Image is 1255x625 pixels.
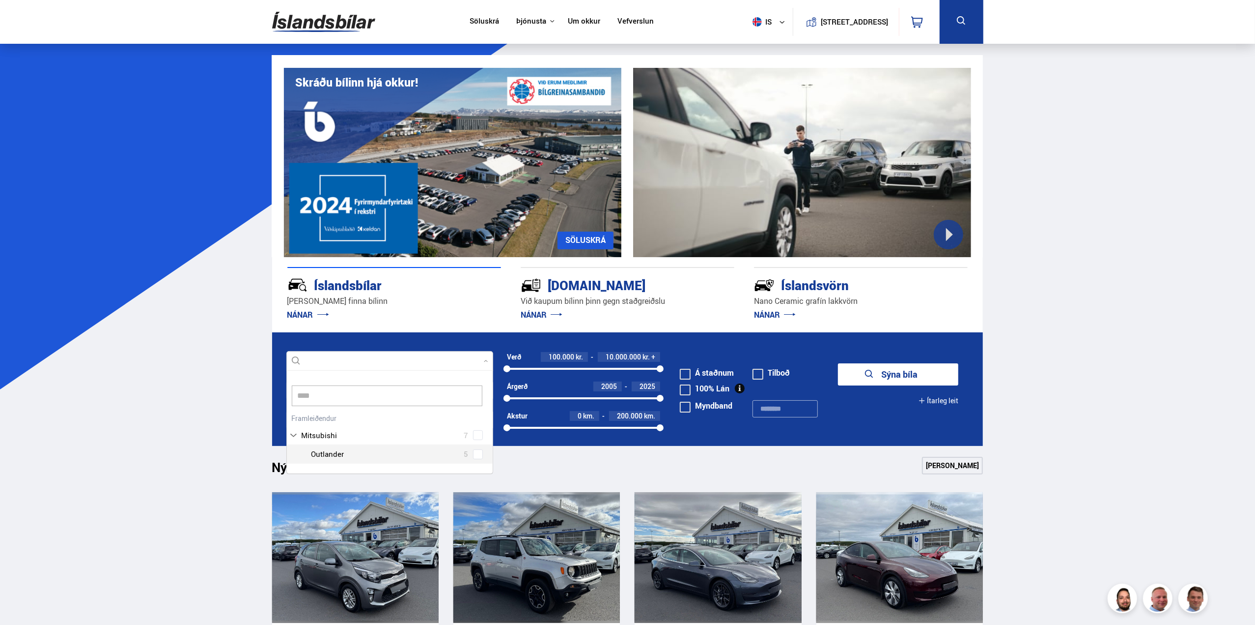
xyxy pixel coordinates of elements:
[272,460,351,480] h1: Nýtt á skrá
[558,232,614,249] a: SÖLUSKRÁ
[644,412,655,420] span: km.
[754,309,796,320] a: NÁNAR
[753,369,790,377] label: Tilboð
[583,412,594,420] span: km.
[516,17,546,26] button: Þjónusta
[617,411,642,420] span: 200.000
[651,353,655,361] span: +
[521,296,734,307] p: Við kaupum bílinn þinn gegn staðgreiðslu
[922,457,983,475] a: [PERSON_NAME]
[470,17,499,27] a: Söluskrá
[302,428,337,443] span: Mitsubishi
[287,309,329,320] a: NÁNAR
[754,275,775,296] img: -Svtn6bYgwAsiwNX.svg
[1109,585,1139,615] img: nhp88E3Fdnt1Opn2.png
[640,382,655,391] span: 2025
[272,6,375,38] img: G0Ugv5HjCgRt.svg
[919,390,958,412] button: Ítarleg leit
[464,428,468,443] span: 7
[749,17,773,27] span: is
[287,276,466,293] div: Íslandsbílar
[754,276,933,293] div: Íslandsvörn
[549,352,574,361] span: 100.000
[507,353,521,361] div: Verð
[296,76,418,89] h1: Skráðu bílinn hjá okkur!
[576,353,583,361] span: kr.
[617,17,654,27] a: Vefverslun
[680,369,734,377] label: Á staðnum
[507,383,528,390] div: Árgerð
[464,447,468,461] span: 5
[284,68,622,257] img: eKx6w-_Home_640_.png
[601,382,617,391] span: 2005
[8,4,37,33] button: Opna LiveChat spjallviðmót
[825,18,885,26] button: [STREET_ADDRESS]
[521,309,562,320] a: NÁNAR
[680,402,732,410] label: Myndband
[568,17,600,27] a: Um okkur
[749,7,793,36] button: is
[754,296,968,307] p: Nano Ceramic grafín lakkvörn
[287,296,501,307] p: [PERSON_NAME] finna bílinn
[680,385,729,392] label: 100% Lán
[753,17,762,27] img: svg+xml;base64,PHN2ZyB4bWxucz0iaHR0cDovL3d3dy53My5vcmcvMjAwMC9zdmciIHdpZHRoPSI1MTIiIGhlaWdodD0iNT...
[838,363,958,386] button: Sýna bíla
[1144,585,1174,615] img: siFngHWaQ9KaOqBr.png
[578,411,582,420] span: 0
[1180,585,1209,615] img: FbJEzSuNWCJXmdc-.webp
[642,353,650,361] span: kr.
[606,352,641,361] span: 10.000.000
[521,276,699,293] div: [DOMAIN_NAME]
[507,412,528,420] div: Akstur
[521,275,541,296] img: tr5P-W3DuiFaO7aO.svg
[798,8,893,36] a: [STREET_ADDRESS]
[287,275,308,296] img: JRvxyua_JYH6wB4c.svg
